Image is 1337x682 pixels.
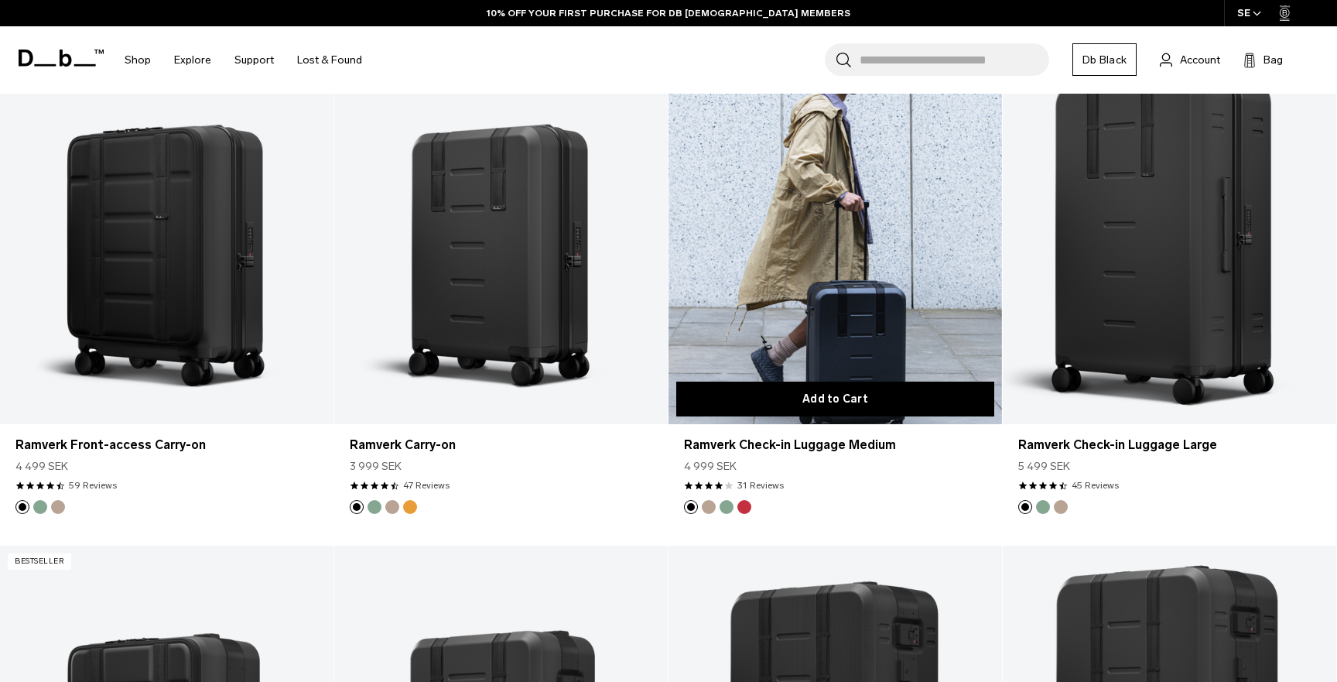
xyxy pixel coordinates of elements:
[1036,500,1050,514] button: Green Ray
[702,500,716,514] button: Fogbow Beige
[1018,500,1032,514] button: Black Out
[368,500,381,514] button: Green Ray
[676,382,994,416] button: Add to Cart
[297,33,362,87] a: Lost & Found
[350,436,652,454] a: Ramverk Carry-on
[403,500,417,514] button: Parhelion Orange
[350,500,364,514] button: Black Out
[1072,43,1137,76] a: Db Black
[385,500,399,514] button: Fogbow Beige
[487,6,850,20] a: 10% OFF YOUR FIRST PURCHASE FOR DB [DEMOGRAPHIC_DATA] MEMBERS
[720,500,733,514] button: Green Ray
[684,458,737,475] span: 4 999 SEK
[125,33,151,87] a: Shop
[15,436,318,454] a: Ramverk Front-access Carry-on
[684,500,698,514] button: Black Out
[1243,50,1283,69] button: Bag
[1003,53,1336,424] a: Ramverk Check-in Luggage Large
[737,500,751,514] button: Sprite Lightning Red
[15,458,68,475] span: 4 499 SEK
[51,500,65,514] button: Fogbow Beige
[113,26,374,94] nav: Main Navigation
[1180,52,1220,68] span: Account
[1160,50,1220,69] a: Account
[668,53,1002,424] a: Ramverk Check-in Luggage Medium
[1018,458,1070,475] span: 5 499 SEK
[15,500,29,514] button: Black Out
[350,458,402,475] span: 3 999 SEK
[1263,52,1283,68] span: Bag
[234,33,274,87] a: Support
[69,478,117,492] a: 59 reviews
[1054,500,1068,514] button: Fogbow Beige
[334,53,668,424] a: Ramverk Carry-on
[8,553,71,570] p: Bestseller
[684,436,987,454] a: Ramverk Check-in Luggage Medium
[174,33,211,87] a: Explore
[33,500,47,514] button: Green Ray
[737,478,784,492] a: 31 reviews
[1072,478,1119,492] a: 45 reviews
[1018,436,1321,454] a: Ramverk Check-in Luggage Large
[403,478,450,492] a: 47 reviews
